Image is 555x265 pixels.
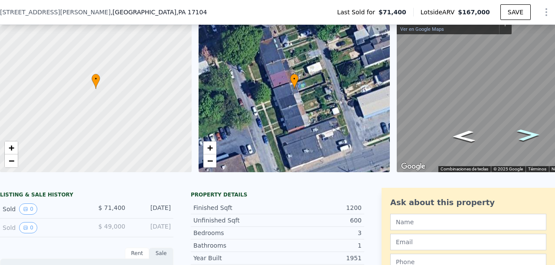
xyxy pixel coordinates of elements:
div: Year Built [193,254,277,262]
div: Sold [3,222,80,233]
div: 1 [277,241,362,250]
div: 1951 [277,254,362,262]
button: View historical data [19,222,37,233]
button: View historical data [19,203,37,215]
span: Last Sold for [337,8,379,16]
input: Email [390,234,546,250]
a: Zoom in [203,141,216,154]
a: Zoom in [5,141,18,154]
div: Sale [149,248,173,259]
div: Bathrooms [193,241,277,250]
span: , [GEOGRAPHIC_DATA] [111,8,207,16]
div: 3 [277,229,362,237]
path: Ir hacia el sur, Baxter St [442,128,485,145]
div: [DATE] [132,203,171,215]
img: Google [399,161,428,172]
span: Lotside ARV [421,8,458,16]
span: • [290,75,299,83]
a: Términos [528,167,546,171]
div: Sold [3,203,80,215]
span: − [9,155,14,166]
div: • [91,74,100,89]
button: Show Options [538,3,555,21]
input: Name [390,214,546,230]
div: Unfinished Sqft [193,216,277,225]
span: + [9,142,14,153]
span: © 2025 Google [493,167,523,171]
div: Bedrooms [193,229,277,237]
path: Ir hacia el norte, Baxter St [507,126,550,144]
span: $ 71,400 [98,204,125,211]
span: $71,400 [379,8,406,16]
div: Finished Sqft [193,203,277,212]
span: $ 49,000 [98,223,125,230]
button: SAVE [500,4,531,20]
span: , PA 17104 [176,9,207,16]
a: Zoom out [203,154,216,167]
a: Zoom out [5,154,18,167]
div: • [290,74,299,89]
span: $167,000 [458,9,490,16]
span: • [91,75,100,83]
a: Abre esta zona en Google Maps (se abre en una nueva ventana) [399,161,428,172]
div: Ask about this property [390,196,546,209]
div: 600 [277,216,362,225]
span: − [207,155,212,166]
span: + [207,142,212,153]
button: Combinaciones de teclas [441,166,488,172]
div: [DATE] [132,222,171,233]
a: Ver en Google Maps [400,26,444,32]
div: 1200 [277,203,362,212]
div: Property details [191,191,364,198]
div: Rent [125,248,149,259]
